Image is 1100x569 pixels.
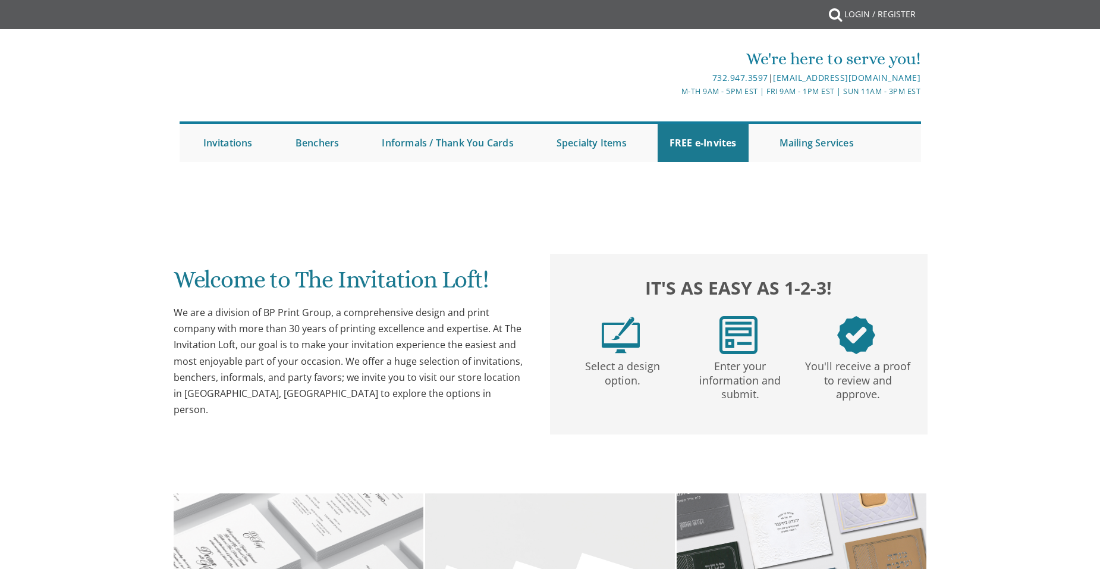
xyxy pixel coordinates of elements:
div: M-Th 9am - 5pm EST | Fri 9am - 1pm EST | Sun 11am - 3pm EST [427,85,920,98]
a: Benchers [284,124,351,162]
a: 732.947.3597 [712,72,768,83]
img: step1.png [602,316,640,354]
a: Specialty Items [545,124,639,162]
img: step3.png [837,316,875,354]
div: We are a division of BP Print Group, a comprehensive design and print company with more than 30 y... [174,305,527,418]
a: FREE e-Invites [658,124,749,162]
h1: Welcome to The Invitation Loft! [174,267,527,302]
a: Invitations [191,124,265,162]
a: [EMAIL_ADDRESS][DOMAIN_NAME] [773,72,920,83]
a: Mailing Services [768,124,866,162]
div: | [427,71,920,85]
p: You'll receive a proof to review and approve. [802,354,914,402]
p: Enter your information and submit. [684,354,797,402]
a: Informals / Thank You Cards [370,124,525,162]
img: step2.png [719,316,758,354]
h2: It's as easy as 1-2-3! [562,274,915,301]
div: We're here to serve you! [427,47,920,71]
p: Select a design option. [566,354,679,388]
